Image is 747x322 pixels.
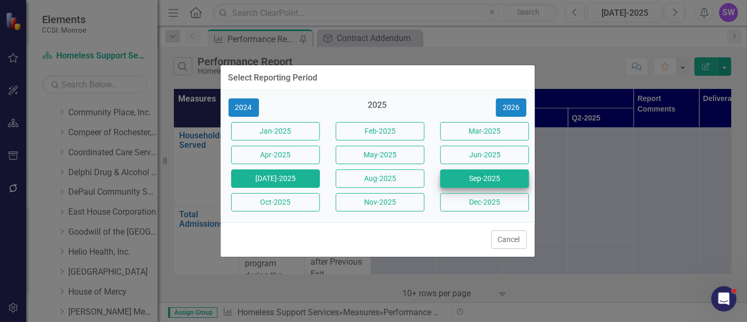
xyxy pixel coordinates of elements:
button: [DATE]-2025 [231,169,320,188]
button: May-2025 [336,146,424,164]
button: Oct-2025 [231,193,320,212]
button: Jan-2025 [231,122,320,140]
button: 2026 [496,98,526,117]
button: Aug-2025 [336,169,424,188]
div: 2025 [333,99,422,117]
button: Mar-2025 [440,122,529,140]
button: Jun-2025 [440,146,529,164]
button: Cancel [491,230,527,249]
button: Feb-2025 [336,122,424,140]
button: 2024 [229,98,259,117]
button: Nov-2025 [336,193,424,212]
iframe: Intercom live chat [711,286,736,311]
button: Apr-2025 [231,146,320,164]
div: Select Reporting Period [229,73,318,83]
button: Sep-2025 [440,169,529,188]
button: Dec-2025 [440,193,529,212]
